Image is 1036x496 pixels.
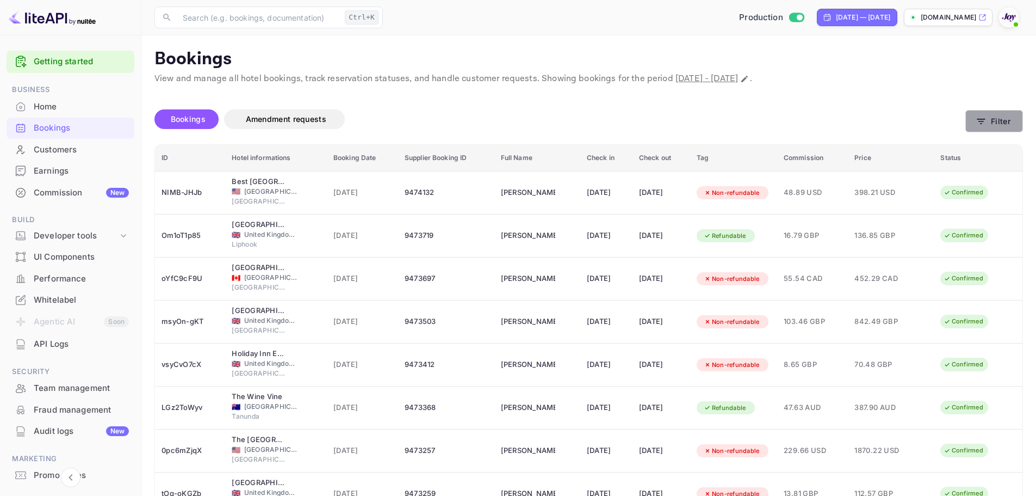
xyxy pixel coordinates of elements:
div: [DATE] [587,399,626,417]
p: [DOMAIN_NAME] [921,13,976,22]
div: [DATE] [587,442,626,460]
div: [DATE] — [DATE] [836,13,890,22]
span: [DATE] [333,273,392,285]
div: Confirmed [936,315,990,328]
span: 70.48 GBP [854,359,909,371]
div: Commission [34,187,129,199]
div: Confirmed [936,229,990,242]
span: 842.49 GBP [854,316,909,328]
div: Old Thorns Hotel & Resort [232,219,286,230]
span: [GEOGRAPHIC_DATA] [232,326,286,335]
div: Whitelabel [34,294,129,307]
span: [DATE] [333,359,392,371]
a: Getting started [34,56,129,68]
div: Non-refundable [697,186,767,200]
div: Earnings [34,165,129,177]
span: Australia [232,403,240,411]
button: Filter [965,110,1023,132]
span: United Kingdom of Great Britain and Northern Ireland [232,317,240,324]
div: Whitelabel [7,290,134,311]
div: account-settings tabs [154,109,965,129]
div: [DATE] [639,227,684,244]
span: Production [739,11,783,24]
span: Business [7,84,134,96]
th: Tag [690,145,777,172]
span: [GEOGRAPHIC_DATA] [244,187,299,197]
a: API Logs [7,334,134,354]
a: Earnings [7,161,134,181]
div: Non-refundable [697,444,767,458]
th: Full Name [494,145,580,172]
span: Marketing [7,453,134,465]
div: 9474132 [405,184,488,201]
div: Promo codes [7,465,134,486]
a: Home [7,96,134,117]
span: 452.29 CAD [854,273,909,285]
div: [DATE] [587,270,626,287]
span: 1870.22 USD [854,445,909,457]
button: Collapse navigation [61,468,80,487]
a: Team management [7,378,134,398]
div: The Longleaf Hotel [232,434,286,445]
span: 103.46 GBP [784,316,841,328]
span: Build [7,214,134,226]
div: 9473503 [405,313,488,330]
div: Audit logsNew [7,421,134,442]
div: Switch to Sandbox mode [735,11,808,24]
th: Commission [777,145,848,172]
div: [DATE] [587,356,626,373]
div: Home [7,96,134,118]
div: Ctrl+K [345,10,379,25]
div: Shannon Besch [501,442,555,460]
div: [DATE] [587,227,626,244]
div: Fraud management [7,400,134,421]
a: Fraud management [7,400,134,420]
span: 48.89 USD [784,187,841,199]
th: Supplier Booking ID [398,145,494,172]
div: Getting started [7,51,134,73]
span: 8.65 GBP [784,359,841,371]
div: Team management [34,382,129,395]
span: [DATE] - [DATE] [675,73,738,84]
div: Developer tools [34,230,118,242]
span: United Kingdom of [GEOGRAPHIC_DATA] and [GEOGRAPHIC_DATA] [244,230,299,240]
span: Amendment requests [246,114,326,124]
p: View and manage all hotel bookings, track reservation statuses, and handle customer requests. Sho... [154,72,1023,85]
div: Emma Gillett [501,313,555,330]
span: [GEOGRAPHIC_DATA] [232,455,286,464]
div: Muskoka Lake Cottages [232,262,286,273]
span: Canada [232,274,240,281]
a: Whitelabel [7,290,134,310]
div: 0pc6mZjqX [162,442,219,460]
a: Audit logsNew [7,421,134,441]
div: [DATE] [587,313,626,330]
button: Change date range [739,74,750,84]
div: [DATE] [639,399,684,417]
img: LiteAPI logo [9,9,96,26]
th: ID [155,145,225,172]
img: With Joy [1000,9,1018,26]
div: [DATE] [639,442,684,460]
div: [DATE] [587,184,626,201]
a: Promo codes [7,465,134,485]
div: Earnings [7,161,134,182]
div: Confirmed [936,358,990,371]
span: 136.85 GBP [854,230,909,242]
div: Confirmed [936,444,990,457]
span: [DATE] [333,316,392,328]
div: Harry Goldman [501,227,555,244]
span: 387.90 AUD [854,402,909,414]
div: UI Components [34,251,129,264]
th: Price [848,145,934,172]
span: [DATE] [333,230,392,242]
div: CommissionNew [7,182,134,204]
span: [GEOGRAPHIC_DATA] [232,283,286,292]
div: Performance [34,273,129,285]
th: Check in [580,145,632,172]
div: API Logs [34,338,129,351]
div: Non-refundable [697,315,767,329]
span: Security [7,366,134,378]
p: Bookings [154,48,1023,70]
a: Customers [7,139,134,160]
div: Old Bank Hotel [232,305,286,316]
